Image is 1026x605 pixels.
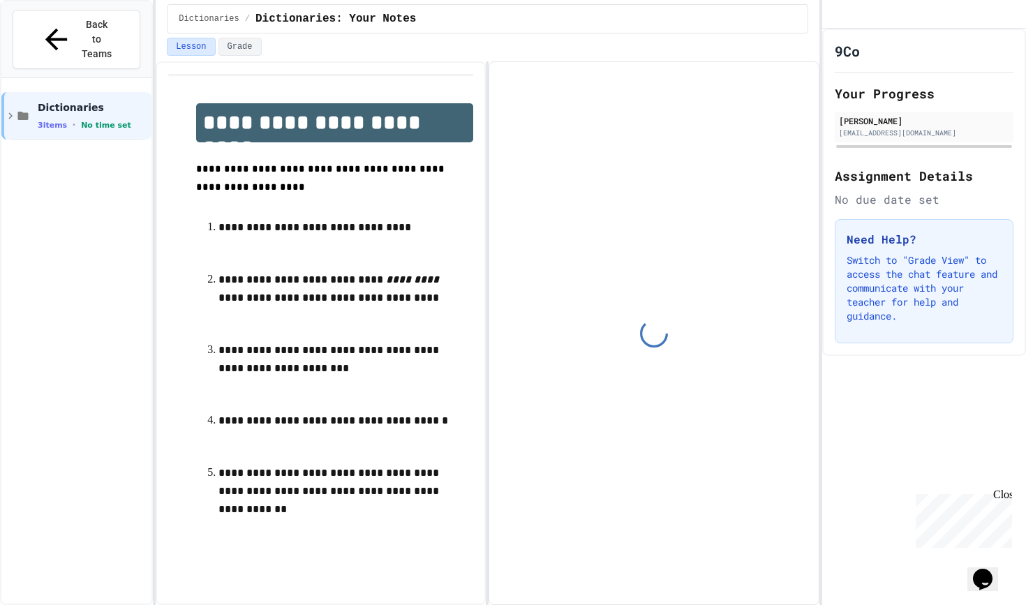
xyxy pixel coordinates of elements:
button: Back to Teams [13,10,140,69]
span: / [245,13,250,24]
h2: Assignment Details [835,166,1013,186]
div: [EMAIL_ADDRESS][DOMAIN_NAME] [839,128,1009,138]
span: • [73,119,75,130]
span: Dictionaries [179,13,239,24]
button: Grade [218,38,262,56]
span: No time set [81,121,131,130]
h1: 9Co [835,41,860,61]
div: Chat with us now!Close [6,6,96,89]
div: [PERSON_NAME] [839,114,1009,127]
span: Dictionaries: Your Notes [255,10,416,27]
span: Dictionaries [38,101,149,114]
p: Switch to "Grade View" to access the chat feature and communicate with your teacher for help and ... [847,253,1002,323]
h2: Your Progress [835,84,1013,103]
button: Lesson [167,38,215,56]
span: 3 items [38,121,67,130]
h3: Need Help? [847,231,1002,248]
iframe: chat widget [910,488,1012,548]
iframe: chat widget [967,549,1012,591]
div: No due date set [835,191,1013,208]
span: Back to Teams [81,17,114,61]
